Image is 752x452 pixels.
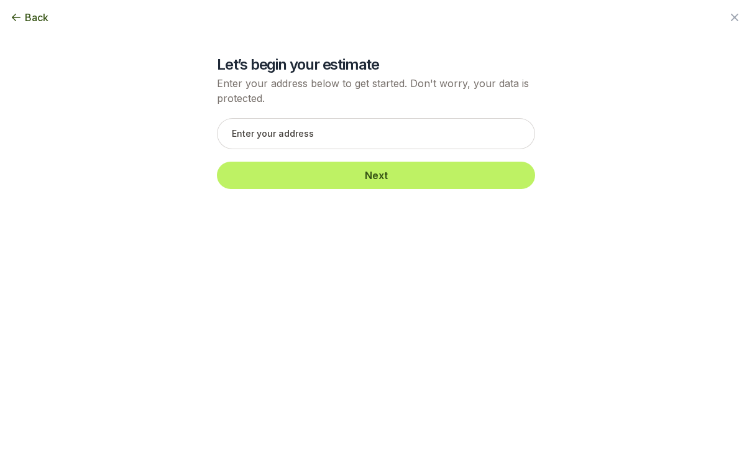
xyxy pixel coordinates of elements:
[217,118,535,149] input: Enter your address
[25,10,48,25] span: Back
[217,55,535,75] h2: Let’s begin your estimate
[217,162,535,189] button: Next
[10,10,48,25] button: Back
[217,76,535,106] p: Enter your address below to get started. Don't worry, your data is protected.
